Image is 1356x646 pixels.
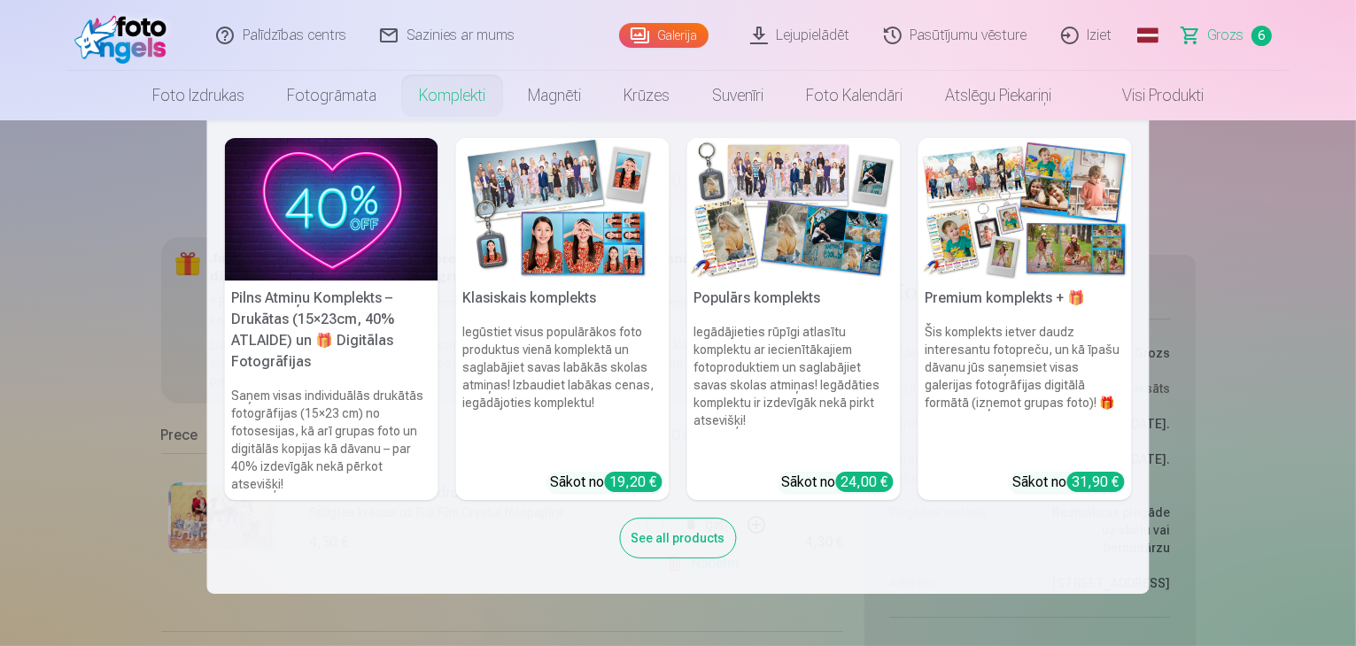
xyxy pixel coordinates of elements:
span: 6 [1251,26,1272,46]
div: 19,20 € [605,472,663,492]
h6: Iegādājieties rūpīgi atlasītu komplektu ar iecienītākajiem fotoproduktiem un saglabājiet savas sk... [687,316,901,465]
a: Foto kalendāri [785,71,924,120]
div: 24,00 € [836,472,894,492]
h5: Premium komplekts + 🎁 [918,281,1132,316]
a: Suvenīri [691,71,785,120]
a: Visi produkti [1073,71,1225,120]
a: Populārs komplektsPopulārs komplektsIegādājieties rūpīgi atlasītu komplektu ar iecienītākajiem fo... [687,138,901,500]
a: See all products [620,527,737,546]
h6: Iegūstiet visus populārākos foto produktus vienā komplektā un saglabājiet savas labākās skolas at... [456,316,670,465]
img: Klasiskais komplekts [456,138,670,281]
h5: Populārs komplekts [687,281,901,316]
a: Premium komplekts + 🎁 Premium komplekts + 🎁Šis komplekts ietver daudz interesantu fotopreču, un k... [918,138,1132,500]
h5: Klasiskais komplekts [456,281,670,316]
div: Sākot no [551,472,663,493]
h6: Šis komplekts ietver daudz interesantu fotopreču, un kā īpašu dāvanu jūs saņemsiet visas galerija... [918,316,1132,465]
a: Komplekti [398,71,507,120]
img: /fa1 [74,7,176,64]
img: Premium komplekts + 🎁 [918,138,1132,281]
div: Sākot no [1013,472,1125,493]
a: Atslēgu piekariņi [924,71,1073,120]
a: Fotogrāmata [266,71,398,120]
a: Galerija [619,23,709,48]
div: Sākot no [782,472,894,493]
h5: Pilns Atmiņu Komplekts – Drukātas (15×23cm, 40% ATLAIDE) un 🎁 Digitālas Fotogrāfijas [225,281,438,380]
a: Magnēti [507,71,602,120]
div: See all products [620,518,737,558]
a: Klasiskais komplektsKlasiskais komplektsIegūstiet visus populārākos foto produktus vienā komplekt... [456,138,670,500]
a: Foto izdrukas [131,71,266,120]
img: Pilns Atmiņu Komplekts – Drukātas (15×23cm, 40% ATLAIDE) un 🎁 Digitālas Fotogrāfijas [225,138,438,281]
a: Krūzes [602,71,691,120]
div: 31,90 € [1067,472,1125,492]
span: Grozs [1208,25,1244,46]
img: Populārs komplekts [687,138,901,281]
h6: Saņem visas individuālās drukātās fotogrāfijas (15×23 cm) no fotosesijas, kā arī grupas foto un d... [225,380,438,500]
a: Pilns Atmiņu Komplekts – Drukātas (15×23cm, 40% ATLAIDE) un 🎁 Digitālas Fotogrāfijas Pilns Atmiņu... [225,138,438,500]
